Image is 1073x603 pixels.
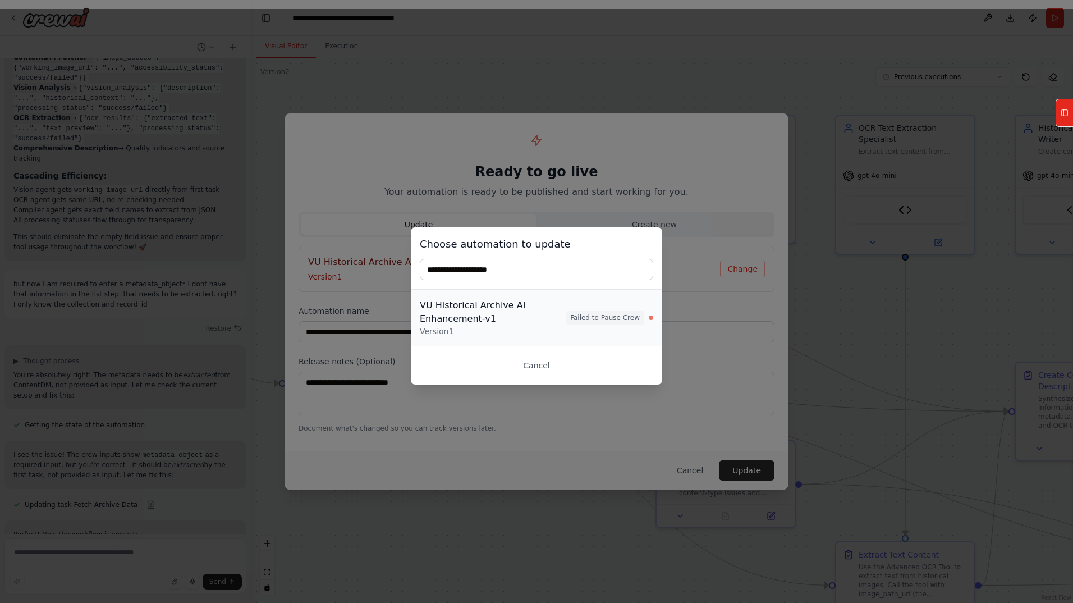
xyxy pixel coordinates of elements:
span: Failed to Pause Crew [566,311,644,325]
button: VU Historical Archive AI Enhancement-v1Version1Failed to Pause Crew [411,290,662,346]
button: Cancel [420,355,653,376]
div: VU Historical Archive AI Enhancement-v1 [420,299,566,326]
div: Version 1 [420,326,566,337]
h3: Choose automation to update [420,236,653,252]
